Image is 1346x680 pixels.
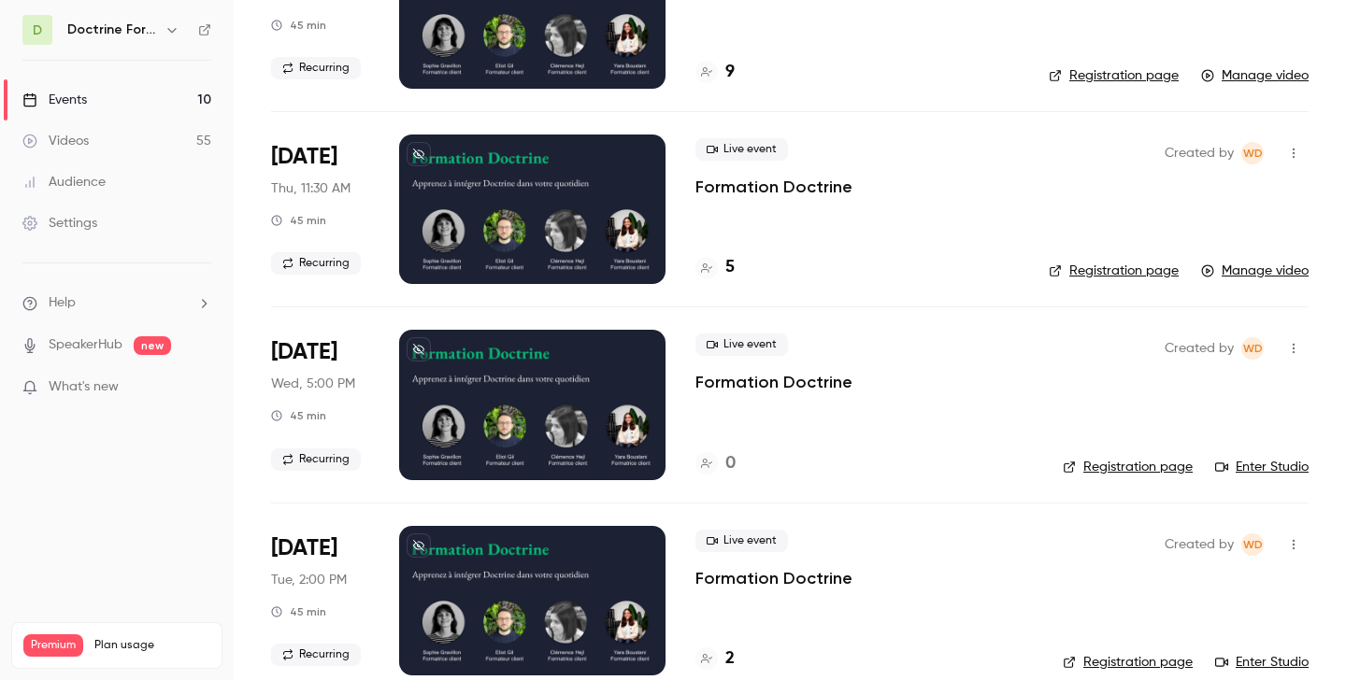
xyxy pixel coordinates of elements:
[725,60,735,85] h4: 9
[695,646,735,672] a: 2
[271,337,337,367] span: [DATE]
[49,377,119,397] span: What's new
[1063,653,1193,672] a: Registration page
[22,91,87,109] div: Events
[695,176,852,198] a: Formation Doctrine
[1241,142,1264,164] span: Webinar Doctrine
[1165,142,1234,164] span: Created by
[22,293,211,313] li: help-dropdown-opener
[271,526,369,675] div: Aug 5 Tue, 2:00 PM (Europe/Paris)
[22,132,89,150] div: Videos
[1241,533,1264,556] span: Webinar Doctrine
[695,451,736,476] a: 0
[134,336,171,355] span: new
[94,638,210,653] span: Plan usage
[1243,533,1263,556] span: WD
[695,60,735,85] a: 9
[271,604,326,619] div: 45 min
[189,379,211,396] iframe: Noticeable Trigger
[271,252,361,275] span: Recurring
[1215,458,1309,476] a: Enter Studio
[22,173,106,191] div: Audience
[1049,262,1179,280] a: Registration page
[271,18,326,33] div: 45 min
[271,644,361,666] span: Recurring
[695,138,788,161] span: Live event
[271,135,369,284] div: Aug 7 Thu, 11:30 AM (Europe/Paris)
[725,255,735,280] h4: 5
[1201,66,1309,85] a: Manage video
[67,21,157,39] h6: Doctrine Formation Corporate
[1063,458,1193,476] a: Registration page
[695,255,735,280] a: 5
[271,408,326,423] div: 45 min
[695,333,788,356] span: Live event
[49,293,76,313] span: Help
[23,634,83,657] span: Premium
[1049,66,1179,85] a: Registration page
[271,57,361,79] span: Recurring
[49,335,122,355] a: SpeakerHub
[695,371,852,393] a: Formation Doctrine
[1241,337,1264,360] span: Webinar Doctrine
[1243,142,1263,164] span: WD
[1215,653,1309,672] a: Enter Studio
[271,533,337,563] span: [DATE]
[725,451,736,476] h4: 0
[22,214,97,233] div: Settings
[271,330,369,479] div: Aug 6 Wed, 5:00 PM (Europe/Paris)
[271,571,347,589] span: Tue, 2:00 PM
[1201,262,1309,280] a: Manage video
[271,448,361,471] span: Recurring
[695,567,852,589] a: Formation Doctrine
[1243,337,1263,360] span: WD
[725,646,735,672] h4: 2
[271,213,326,228] div: 45 min
[271,375,355,393] span: Wed, 5:00 PM
[271,179,351,198] span: Thu, 11:30 AM
[271,142,337,172] span: [DATE]
[1165,337,1234,360] span: Created by
[1165,533,1234,556] span: Created by
[33,21,42,40] span: D
[695,530,788,552] span: Live event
